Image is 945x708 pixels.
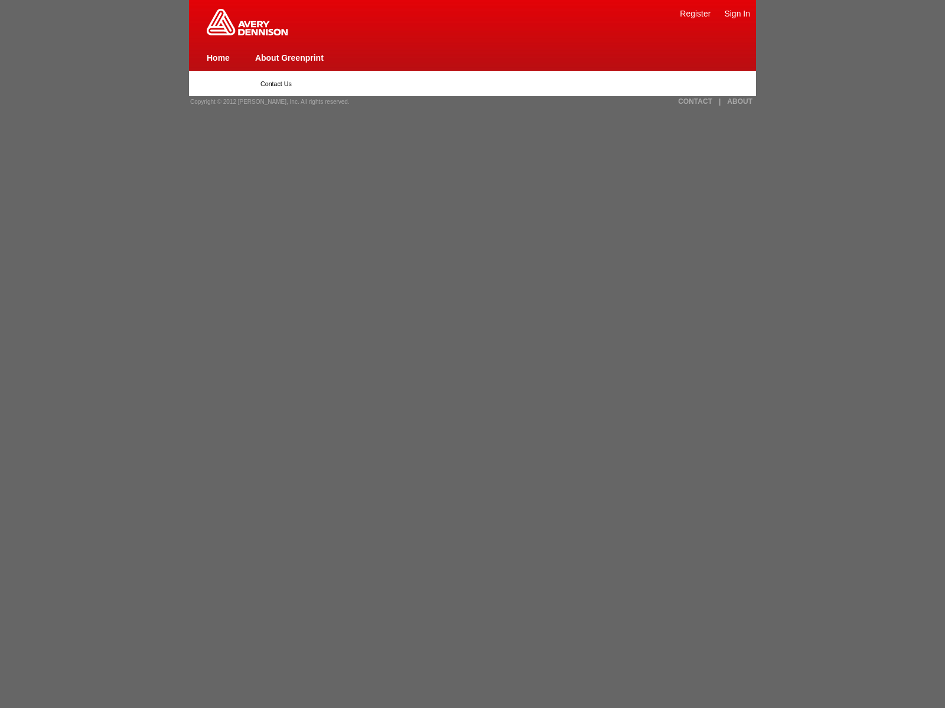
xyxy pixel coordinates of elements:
a: CONTACT [678,97,712,106]
a: About Greenprint [255,53,324,63]
a: Greenprint [207,29,288,37]
a: ABOUT [727,97,752,106]
img: Home [207,9,288,35]
a: Sign In [724,9,750,18]
a: Register [680,9,711,18]
p: Contact Us [260,80,685,87]
a: | [719,97,721,106]
span: Copyright © 2012 [PERSON_NAME], Inc. All rights reserved. [190,99,350,105]
a: Home [207,53,230,63]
